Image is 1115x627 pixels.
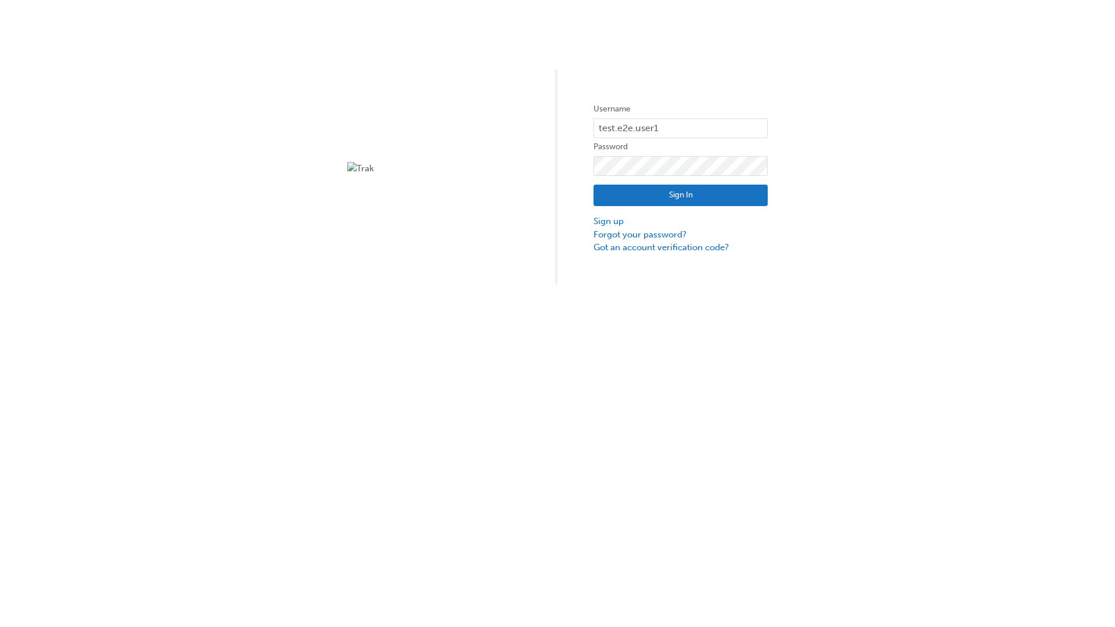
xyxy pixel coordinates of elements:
[594,228,768,242] a: Forgot your password?
[594,185,768,207] button: Sign In
[594,215,768,228] a: Sign up
[594,140,768,154] label: Password
[594,118,768,138] input: Username
[594,102,768,116] label: Username
[347,162,521,175] img: Trak
[594,241,768,254] a: Got an account verification code?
